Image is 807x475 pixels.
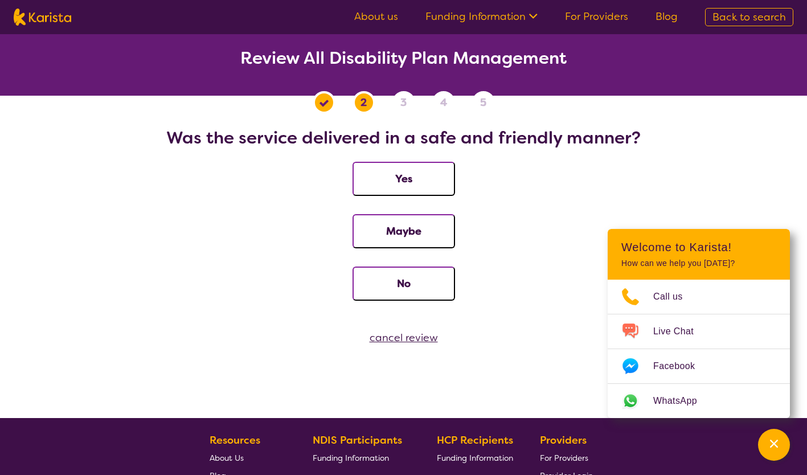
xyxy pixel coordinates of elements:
button: Maybe [353,214,455,248]
a: For Providers [540,449,593,466]
a: Funding Information [425,10,538,23]
span: 5 [480,94,486,111]
button: Channel Menu [758,429,790,461]
a: Funding Information [313,449,411,466]
h2: Review All Disability Plan Management [14,48,793,68]
span: Live Chat [653,323,707,340]
a: Funding Information [437,449,513,466]
b: Providers [540,433,587,447]
span: Funding Information [437,453,513,463]
h2: Welcome to Karista! [621,240,776,254]
button: Yes [353,162,455,196]
span: Back to search [712,10,786,24]
a: Web link opens in a new tab. [608,384,790,418]
b: NDIS Participants [313,433,402,447]
img: Karista logo [14,9,71,26]
span: 4 [440,94,447,111]
span: About Us [210,453,244,463]
a: About us [354,10,398,23]
span: Funding Information [313,453,389,463]
b: HCP Recipients [437,433,513,447]
span: 2 [361,94,367,111]
a: Back to search [705,8,793,26]
p: How can we help you [DATE]? [621,259,776,268]
span: Call us [653,288,697,305]
span: WhatsApp [653,392,711,410]
a: For Providers [565,10,628,23]
button: No [353,267,455,301]
b: Resources [210,433,260,447]
span: Facebook [653,358,708,375]
h2: Was the service delivered in a safe and friendly manner? [14,128,793,148]
a: Blog [656,10,678,23]
span: 3 [400,94,407,111]
ul: Choose channel [608,280,790,418]
div: Channel Menu [608,229,790,418]
span: For Providers [540,453,588,463]
a: About Us [210,449,286,466]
